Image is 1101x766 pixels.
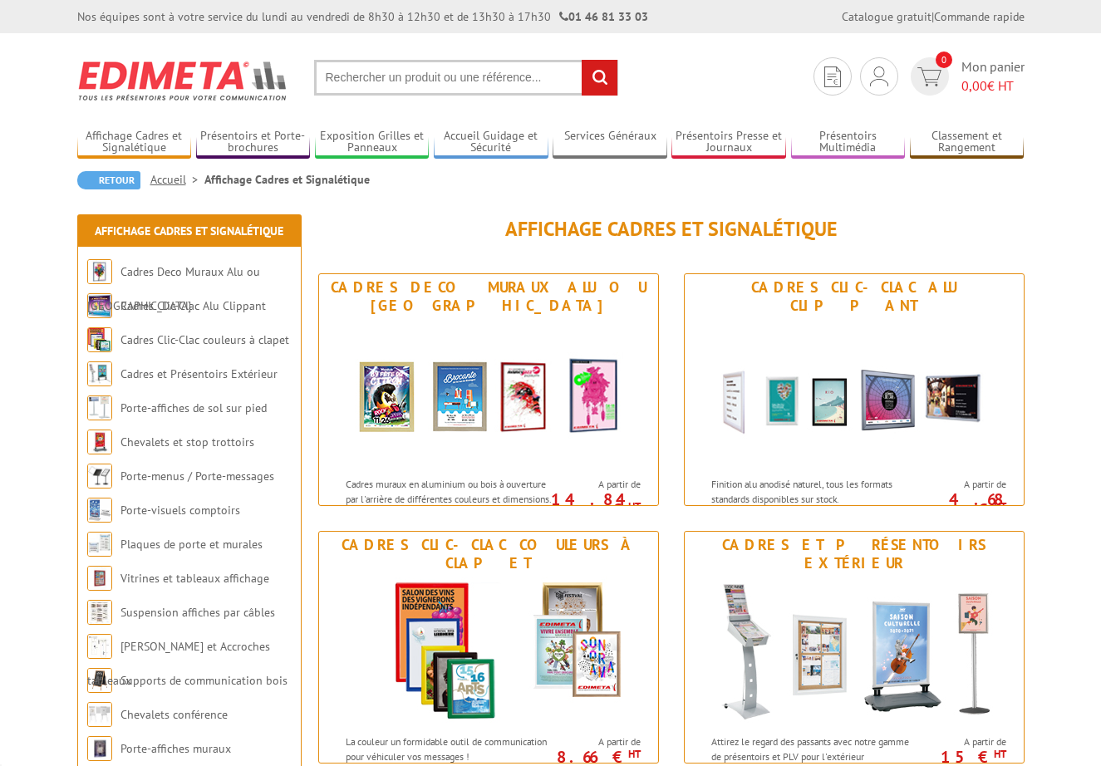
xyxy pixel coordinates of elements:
[120,332,289,347] a: Cadres Clic-Clac couleurs à clapet
[87,702,112,727] img: Chevalets conférence
[335,577,642,726] img: Cadres Clic-Clac couleurs à clapet
[120,400,267,415] a: Porte-affiches de sol sur pied
[314,60,618,96] input: Rechercher un produit ou une référence...
[548,494,641,514] p: 14.84 €
[671,129,786,156] a: Présentoirs Presse et Journaux
[936,52,952,68] span: 0
[87,361,112,386] img: Cadres et Présentoirs Extérieur
[87,498,112,523] img: Porte-visuels comptoirs
[961,77,987,94] span: 0,00
[961,76,1025,96] span: € HT
[684,273,1025,506] a: Cadres Clic-Clac Alu Clippant Cadres Clic-Clac Alu Clippant Finition alu anodisé naturel, tous le...
[628,499,641,513] sup: HT
[77,8,648,25] div: Nos équipes sont à votre service du lundi au vendredi de 8h30 à 12h30 et de 13h30 à 17h30
[335,319,642,469] img: Cadres Deco Muraux Alu ou Bois
[120,741,231,756] a: Porte-affiches muraux
[318,273,659,506] a: Cadres Deco Muraux Alu ou [GEOGRAPHIC_DATA] Cadres Deco Muraux Alu ou Bois Cadres muraux en alumi...
[556,478,641,491] span: A partir de
[961,57,1025,96] span: Mon panier
[907,57,1025,96] a: devis rapide 0 Mon panier 0,00€ HT
[120,435,254,449] a: Chevalets et stop trottoirs
[87,634,112,659] img: Cimaises et Accroches tableaux
[87,430,112,454] img: Chevalets et stop trottoirs
[994,747,1006,761] sup: HT
[87,639,270,688] a: [PERSON_NAME] et Accroches tableaux
[922,735,1006,749] span: A partir de
[315,129,430,156] a: Exposition Grilles et Panneaux
[689,536,1020,572] div: Cadres et Présentoirs Extérieur
[913,494,1006,514] p: 4.68 €
[196,129,311,156] a: Présentoirs et Porte-brochures
[913,752,1006,762] p: 15 €
[87,327,112,352] img: Cadres Clic-Clac couleurs à clapet
[842,8,1025,25] div: |
[318,531,659,764] a: Cadres Clic-Clac couleurs à clapet Cadres Clic-Clac couleurs à clapet La couleur un formidable ou...
[434,129,548,156] a: Accueil Guidage et Sécurité
[204,171,370,188] li: Affichage Cadres et Signalétique
[711,734,917,763] p: Attirez le regard des passants avec notre gamme de présentoirs et PLV pour l'extérieur
[628,747,641,761] sup: HT
[87,259,112,284] img: Cadres Deco Muraux Alu ou Bois
[556,735,641,749] span: A partir de
[922,478,1006,491] span: A partir de
[87,532,112,557] img: Plaques de porte et murales
[842,9,931,24] a: Catalogue gratuit
[323,278,654,315] div: Cadres Deco Muraux Alu ou [GEOGRAPHIC_DATA]
[120,605,275,620] a: Suspension affiches par câbles
[870,66,888,86] img: devis rapide
[346,477,552,534] p: Cadres muraux en aluminium ou bois à ouverture par l'arrière de différentes couleurs et dimension...
[711,477,917,505] p: Finition alu anodisé naturel, tous les formats standards disponibles sur stock.
[934,9,1025,24] a: Commande rapide
[548,752,641,762] p: 8.66 €
[120,673,288,688] a: Supports de communication bois
[684,531,1025,764] a: Cadres et Présentoirs Extérieur Cadres et Présentoirs Extérieur Attirez le regard des passants av...
[87,600,112,625] img: Suspension affiches par câbles
[791,129,906,156] a: Présentoirs Multimédia
[323,536,654,572] div: Cadres Clic-Clac couleurs à clapet
[87,736,112,761] img: Porte-affiches muraux
[318,219,1025,240] h1: Affichage Cadres et Signalétique
[120,298,266,313] a: Cadres Clic-Clac Alu Clippant
[824,66,841,87] img: devis rapide
[95,223,283,238] a: Affichage Cadres et Signalétique
[582,60,617,96] input: rechercher
[917,67,941,86] img: devis rapide
[77,171,140,189] a: Retour
[120,537,263,552] a: Plaques de porte et murales
[700,577,1008,726] img: Cadres et Présentoirs Extérieur
[120,571,269,586] a: Vitrines et tableaux affichage
[994,499,1006,513] sup: HT
[559,9,648,24] strong: 01 46 81 33 03
[87,566,112,591] img: Vitrines et tableaux affichage
[120,707,228,722] a: Chevalets conférence
[87,264,260,313] a: Cadres Deco Muraux Alu ou [GEOGRAPHIC_DATA]
[77,129,192,156] a: Affichage Cadres et Signalétique
[87,464,112,489] img: Porte-menus / Porte-messages
[120,366,278,381] a: Cadres et Présentoirs Extérieur
[689,278,1020,315] div: Cadres Clic-Clac Alu Clippant
[120,503,240,518] a: Porte-visuels comptoirs
[150,172,204,187] a: Accueil
[346,734,552,763] p: La couleur un formidable outil de communication pour véhiculer vos messages !
[87,395,112,420] img: Porte-affiches de sol sur pied
[553,129,667,156] a: Services Généraux
[910,129,1025,156] a: Classement et Rangement
[120,469,274,484] a: Porte-menus / Porte-messages
[700,319,1008,469] img: Cadres Clic-Clac Alu Clippant
[77,50,289,111] img: Edimeta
